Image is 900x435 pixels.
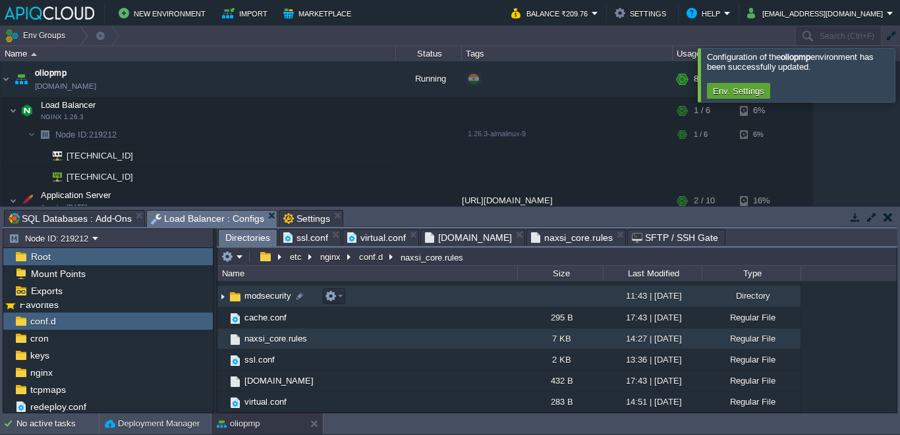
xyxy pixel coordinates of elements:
a: Load BalancerNGINX 1.26.3 [40,100,98,110]
a: naxsi_core.rules [242,333,309,344]
a: conf.d [28,315,58,327]
a: redeploy.conf [28,401,88,413]
span: [DOMAIN_NAME] [425,230,512,245]
div: Tags [463,46,672,61]
div: 6% [740,124,783,145]
div: 7 KB [517,328,603,349]
div: 8 / 40 [694,61,715,97]
li: /etc/nginx/conf.d/naxsi_core.rules [526,229,626,245]
span: SFTP / SSH Gate [632,230,718,245]
a: cache.conf [242,312,289,323]
span: Load Balancer [40,99,98,111]
a: [TECHNICAL_ID] [65,172,135,182]
div: 14:27 | [DATE] [603,328,702,349]
div: 2 / 10 [694,188,715,214]
a: Exports [28,285,65,297]
button: Env Groups [5,26,70,45]
button: nginx [318,251,344,263]
a: cron [28,332,51,344]
img: AMDAwAAAACH5BAEAAAAALAAAAAABAAEAAAICRAEAOw== [12,61,30,97]
button: Marketplace [283,5,355,21]
div: 2 KB [517,349,603,370]
img: AMDAwAAAACH5BAEAAAAALAAAAAABAAEAAAICRAEAOw== [228,374,242,389]
span: Application Server [40,190,113,201]
a: Favorites [17,299,61,310]
span: SQL Databases : Add-Ons [9,211,132,226]
div: Name [219,266,517,281]
img: AMDAwAAAACH5BAEAAAAALAAAAAABAAEAAAICRAEAOw== [217,392,228,412]
img: AMDAwAAAACH5BAEAAAAALAAAAAABAAEAAAICRAEAOw== [28,124,36,145]
img: AMDAwAAAACH5BAEAAAAALAAAAAABAAEAAAICRAEAOw== [217,328,228,349]
span: Settings [283,211,330,226]
span: Favorites [17,299,61,311]
button: oliopmp [217,417,260,430]
span: naxsi_core.rules [531,230,613,245]
a: tcpmaps [28,384,68,396]
div: Directory [702,286,801,306]
a: keys [28,349,51,361]
div: 6% [740,97,783,124]
img: AMDAwAAAACH5BAEAAAAALAAAAAABAAEAAAICRAEAOw== [43,166,62,187]
img: AMDAwAAAACH5BAEAAAAALAAAAAABAAEAAAICRAEAOw== [18,97,36,124]
img: AMDAwAAAACH5BAEAAAAALAAAAAABAAEAAAICRAEAOw== [217,371,228,391]
div: No active tasks [16,413,99,434]
button: conf.d [357,251,386,263]
div: Regular File [702,371,801,391]
img: AMDAwAAAACH5BAEAAAAALAAAAAABAAEAAAICRAEAOw== [228,353,242,368]
div: 295 B [517,307,603,328]
img: AMDAwAAAACH5BAEAAAAALAAAAAABAAEAAAICRAEAOw== [228,311,242,326]
img: AMDAwAAAACH5BAEAAAAALAAAAAABAAEAAAICRAEAOw== [18,188,36,214]
img: AMDAwAAAACH5BAEAAAAALAAAAAABAAEAAAICRAEAOw== [228,290,242,304]
b: oliopmp [781,52,810,62]
img: AMDAwAAAACH5BAEAAAAALAAAAAABAAEAAAICRAEAOw== [36,166,43,187]
img: AMDAwAAAACH5BAEAAAAALAAAAAABAAEAAAICRAEAOw== [1,61,11,97]
div: 432 B [517,371,603,391]
div: 17:43 | [DATE] [603,371,702,391]
a: [DOMAIN_NAME] [242,375,316,386]
div: 16% [740,188,783,214]
a: modsecurity [242,290,293,301]
div: Running [396,61,462,97]
a: Mount Points [28,268,88,280]
input: Click to enter the path [217,247,897,266]
button: [EMAIL_ADDRESS][DOMAIN_NAME] [747,5,887,21]
span: Node ID: [55,130,89,140]
button: New Environment [119,5,210,21]
div: naxsi_core.rules [397,251,463,263]
div: Regular File [702,392,801,412]
div: 14:51 | [DATE] [603,392,702,412]
div: Size [519,266,603,281]
div: Regular File [702,307,801,328]
img: AMDAwAAAACH5BAEAAAAALAAAAAABAAEAAAICRAEAOw== [36,145,43,166]
div: Status [397,46,461,61]
img: APIQCloud [5,7,94,20]
span: ssl.conf [283,230,328,245]
a: virtual.conf [242,396,289,407]
img: AMDAwAAAACH5BAEAAAAALAAAAAABAAEAAAICRAEAOw== [9,97,17,124]
span: Apache [DATE] [41,203,88,211]
button: etc [288,251,305,263]
button: Help [687,5,724,21]
button: Settings [615,5,670,21]
span: Load Balancer : Configs [151,211,264,227]
a: oliopmp [35,66,67,80]
a: [DOMAIN_NAME] [35,80,96,93]
div: 1 / 6 [694,97,710,124]
span: nginx [28,367,55,378]
img: AMDAwAAAACH5BAEAAAAALAAAAAABAAEAAAICRAEAOw== [43,145,62,166]
span: 1.26.3-almalinux-9 [468,130,526,138]
div: 11:43 | [DATE] [603,286,702,306]
span: Root [28,251,53,263]
img: AMDAwAAAACH5BAEAAAAALAAAAAABAAEAAAICRAEAOw== [217,349,228,370]
a: Application ServerApache [DATE] [40,190,113,200]
div: Type [703,266,801,281]
div: [URL][DOMAIN_NAME] [462,188,673,214]
img: AMDAwAAAACH5BAEAAAAALAAAAAABAAEAAAICRAEAOw== [228,332,242,347]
